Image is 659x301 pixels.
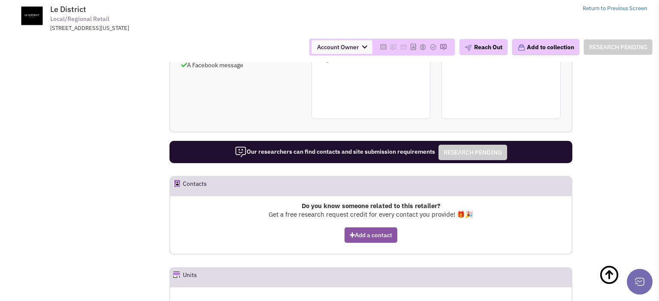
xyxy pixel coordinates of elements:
img: icon-researcher-20.png [235,146,247,158]
h2: Contacts [183,176,207,195]
img: Please add to your accounts [400,44,407,51]
p: A Facebook message [181,61,300,69]
a: Return to Previous Screen [583,5,647,12]
span: Local/Regional Retail [50,15,109,24]
span: Account Owner [312,40,372,54]
span: [PHONE_NUMBER] [323,55,384,63]
span: Le District [50,4,86,14]
span: Our researchers can find contacts and site submission requirements [235,148,435,155]
img: Please add to your accounts [420,44,426,51]
button: Reach Out [459,39,508,55]
div: [STREET_ADDRESS][US_STATE] [50,24,274,33]
span: Get a free research request credit for every contact you provide! 🎁🎉 [269,210,473,218]
button: Add a contact [345,227,397,243]
h2: Units [183,268,197,286]
img: Please add to your accounts [390,44,397,51]
button: Add to collection [512,39,580,55]
img: Please add to your accounts [430,44,437,51]
img: plane.png [465,45,472,51]
img: Please add to your accounts [440,44,447,51]
b: Do you know someone related to this retailer? [302,202,441,210]
img: icon-collection-lavender.png [518,44,526,51]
